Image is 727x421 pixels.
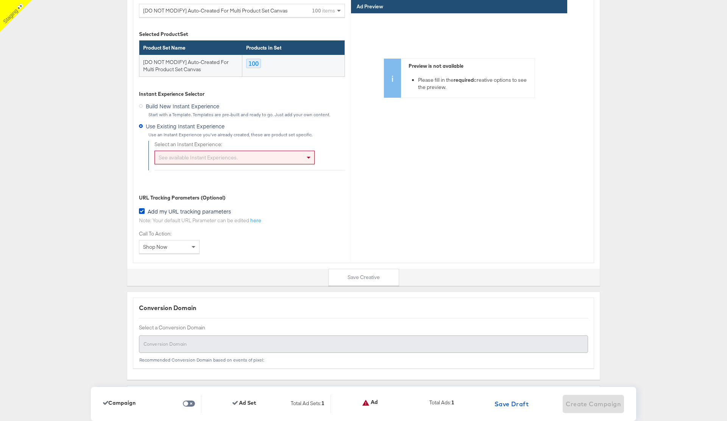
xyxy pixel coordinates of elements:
label: Select an Instant Experience: [154,141,345,148]
span: Use Existing Instant Experience [146,122,225,130]
label: Select a Conversion Domain [139,324,588,331]
strong: required [454,76,474,83]
th: Products in Set [242,41,345,55]
strong: Ad Preview [357,3,383,10]
div: Selected Product Set [139,31,345,38]
div: Ad SetTotal Ad Sets:1 [232,400,331,409]
div: 1 [321,400,324,410]
div: [DO NOT MODIFY] Auto-Created For Multi Product Set Canvas [143,4,288,17]
div: Total Ad Sets: [291,400,324,409]
div: Ad [362,399,378,407]
button: Save Draft [491,395,532,413]
div: Instant Experience Selector [139,90,204,98]
span: Add my URL tracking parameters [148,207,231,215]
button: Save Creative [328,269,399,286]
div: AdTotal Ads:1 [362,399,460,409]
th: Product Set Name [139,41,242,55]
span: Save Draft [495,399,529,409]
div: Ad Set [232,400,256,406]
div: 1 [451,399,454,411]
div: See available Instant Experiences. [155,151,314,164]
span: Build New Instant Experience [146,102,219,110]
div: Start with a Template. Templates are pre-built and ready to go. Just add your own content. [148,112,345,117]
div: URL Tracking Parameters (Optional) [139,194,226,201]
div: Conversion Domain [139,304,588,312]
div: Campaign [103,400,136,406]
span: Shop Now [143,243,167,250]
button: here [250,217,261,224]
div: Recommended Conversion Domain based on events of pixel: [139,357,588,363]
div: Use an Instant Experience you've already created, these are product set specific. [148,132,345,137]
strong: 100 [312,7,321,14]
div: Note: Your default URL Parameter can be edited [139,217,345,224]
div: Total Ads: [429,399,454,409]
label: Call To Action: [139,230,200,237]
div: items [312,4,335,17]
div: Preview is not available [409,62,531,70]
td: [DO NOT MODIFY] Auto-Created For Multi Product Set Canvas [139,55,242,76]
div: 100 [246,59,261,68]
li: Please fill in the creative options to see the preview. [418,76,531,90]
